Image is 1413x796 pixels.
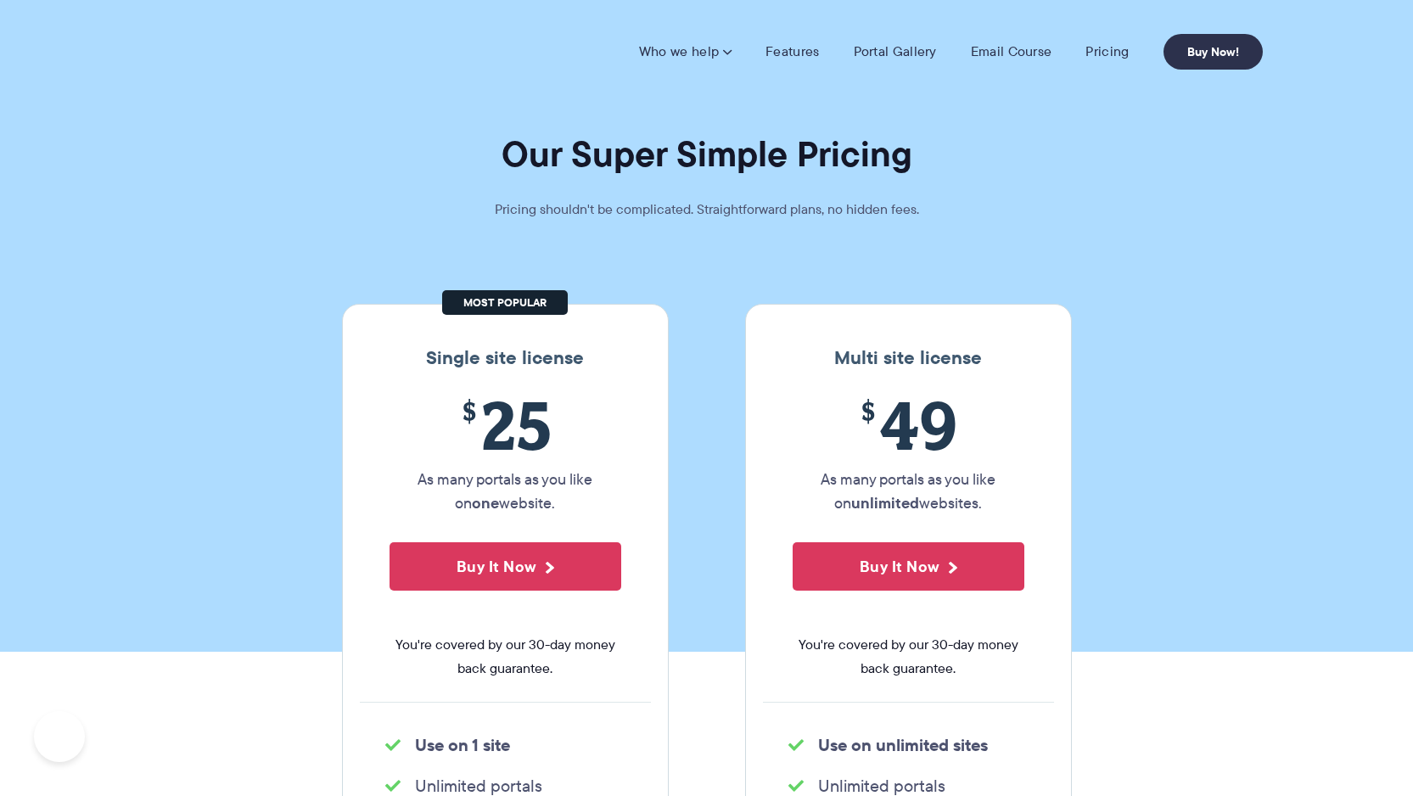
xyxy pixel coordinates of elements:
a: Portal Gallery [854,43,937,60]
span: You're covered by our 30-day money back guarantee. [390,633,621,681]
a: Pricing [1085,43,1129,60]
button: Buy It Now [390,542,621,591]
strong: unlimited [851,491,919,514]
span: You're covered by our 30-day money back guarantee. [793,633,1024,681]
button: Buy It Now [793,542,1024,591]
h3: Single site license [360,347,651,369]
strong: Use on unlimited sites [818,732,988,758]
span: 25 [390,386,621,463]
span: 49 [793,386,1024,463]
iframe: Toggle Customer Support [34,711,85,762]
h3: Multi site license [763,347,1054,369]
a: Buy Now! [1163,34,1263,70]
strong: Use on 1 site [415,732,510,758]
p: As many portals as you like on websites. [793,468,1024,515]
a: Features [765,43,819,60]
a: Email Course [971,43,1052,60]
a: Who we help [639,43,732,60]
p: Pricing shouldn't be complicated. Straightforward plans, no hidden fees. [452,198,962,221]
strong: one [472,491,499,514]
p: As many portals as you like on website. [390,468,621,515]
